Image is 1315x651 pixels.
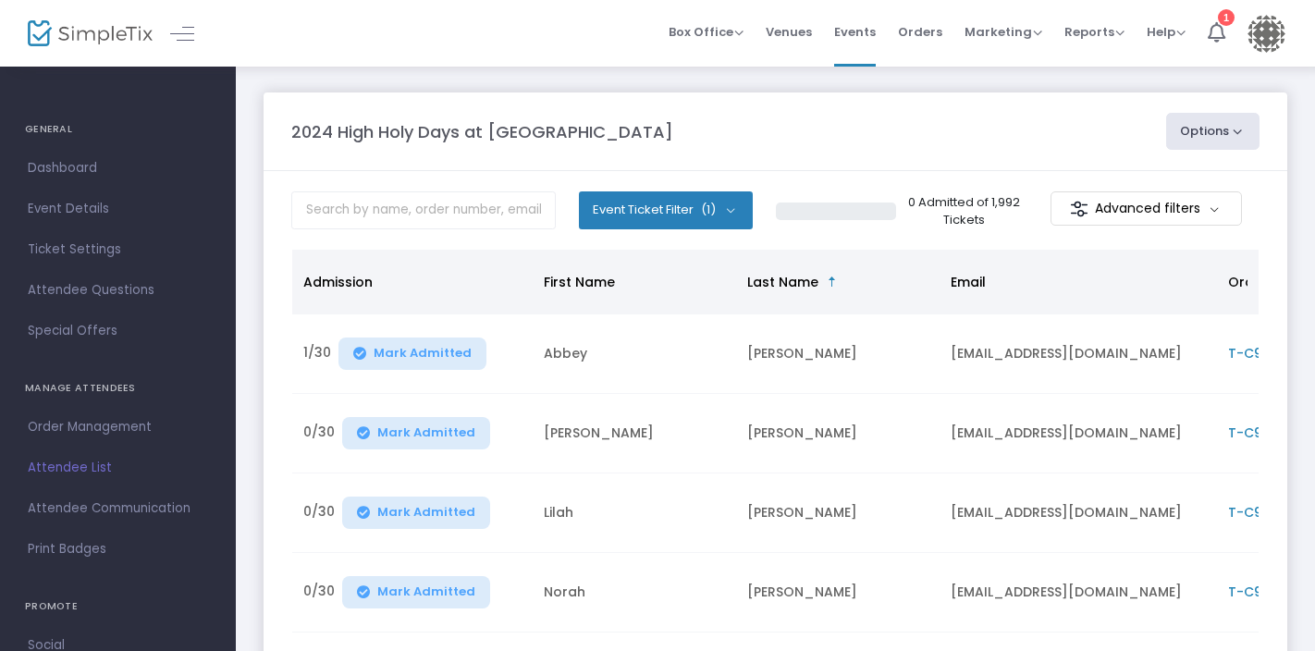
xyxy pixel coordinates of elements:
button: Mark Admitted [342,497,490,529]
td: [EMAIL_ADDRESS][DOMAIN_NAME] [940,553,1217,633]
span: Special Offers [28,319,208,343]
span: Mark Admitted [374,346,472,361]
button: Mark Admitted [342,576,490,608]
span: Venues [766,8,812,55]
m-button: Advanced filters [1051,191,1242,226]
span: Admission [303,273,373,291]
h4: PROMOTE [25,588,211,625]
div: 1 [1218,9,1235,26]
button: Options [1166,113,1260,150]
p: 0 Admitted of 1,992 Tickets [903,193,1025,229]
td: [PERSON_NAME] [736,473,940,553]
td: Norah [533,553,736,633]
h4: GENERAL [25,111,211,148]
input: Search by name, order number, email, ip address [291,191,556,229]
span: Attendee List [28,456,208,480]
td: Lilah [533,473,736,553]
td: [EMAIL_ADDRESS][DOMAIN_NAME] [940,394,1217,473]
button: Event Ticket Filter(1) [579,191,753,228]
button: Mark Admitted [342,417,490,449]
span: Help [1147,23,1186,41]
span: 1/30 [303,343,331,370]
span: Print Badges [28,537,208,561]
span: Reports [1064,23,1125,41]
td: [PERSON_NAME] [736,553,940,633]
td: Abbey [533,314,736,394]
img: filter [1070,200,1088,218]
span: Marketing [965,23,1042,41]
td: [PERSON_NAME] [736,314,940,394]
span: Attendee Questions [28,278,208,302]
span: 0/30 [303,423,335,449]
span: Mark Admitted [377,425,475,440]
span: Event Details [28,197,208,221]
span: Events [834,8,876,55]
span: Sortable [825,275,840,289]
td: [PERSON_NAME] [736,394,940,473]
td: [PERSON_NAME] [533,394,736,473]
span: Email [951,273,986,291]
span: Orders [898,8,942,55]
span: Last Name [747,273,818,291]
span: 0/30 [303,582,335,608]
td: [EMAIL_ADDRESS][DOMAIN_NAME] [940,314,1217,394]
button: Mark Admitted [338,338,486,370]
span: Order ID [1228,273,1284,291]
span: Mark Admitted [377,584,475,599]
span: (1) [701,203,716,217]
span: Mark Admitted [377,505,475,520]
span: Ticket Settings [28,238,208,262]
td: [EMAIL_ADDRESS][DOMAIN_NAME] [940,473,1217,553]
span: Dashboard [28,156,208,180]
span: Order Management [28,415,208,439]
m-panel-title: 2024 High Holy Days at [GEOGRAPHIC_DATA] [291,119,673,144]
span: First Name [544,273,615,291]
span: 0/30 [303,502,335,529]
span: Box Office [669,23,744,41]
h4: MANAGE ATTENDEES [25,370,211,407]
span: Attendee Communication [28,497,208,521]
